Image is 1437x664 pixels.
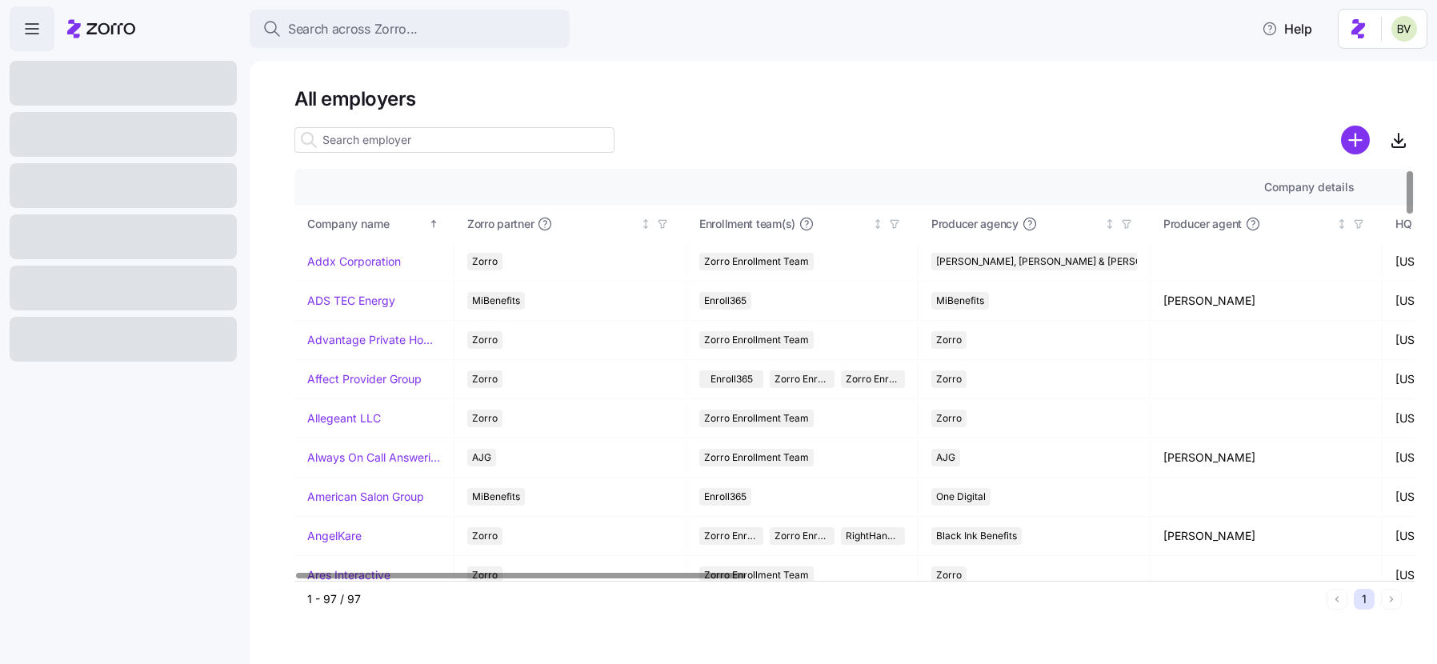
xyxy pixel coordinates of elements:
td: [PERSON_NAME] [1151,282,1383,321]
a: Advantage Private Home Care [307,332,441,348]
span: Enroll365 [710,370,753,388]
div: Not sorted [1336,218,1347,230]
div: Sorted ascending [428,218,439,230]
span: RightHandMan Financial [846,527,900,545]
th: Zorro partnerNot sorted [454,206,686,242]
a: Addx Corporation [307,254,401,270]
td: [PERSON_NAME] [1151,517,1383,556]
span: Zorro [472,331,498,349]
span: AJG [936,449,955,466]
span: [PERSON_NAME], [PERSON_NAME] & [PERSON_NAME] [936,253,1185,270]
span: Zorro Enrollment Team [704,449,809,466]
input: Search employer [294,127,614,153]
span: Zorro Enrollment Experts [775,527,829,545]
th: Company nameSorted ascending [294,206,454,242]
span: Enroll365 [704,488,747,506]
span: Zorro Enrollment Team [704,527,759,545]
button: Search across Zorro... [250,10,570,48]
span: Zorro [472,370,498,388]
span: Zorro [472,410,498,427]
span: Zorro [936,331,962,349]
th: Producer agentNot sorted [1151,206,1383,242]
span: Zorro [472,566,498,584]
span: Zorro [936,370,962,388]
a: Allegeant LLC [307,410,381,426]
span: MiBenefits [936,292,984,310]
div: Not sorted [640,218,651,230]
button: Help [1249,13,1325,45]
span: Zorro Enrollment Team [704,253,809,270]
span: Enroll365 [704,292,747,310]
span: Zorro Enrollment Team [704,331,809,349]
span: Producer agency [931,216,1019,232]
span: Zorro [936,566,962,584]
span: Search across Zorro... [288,19,418,39]
a: ADS TEC Energy [307,293,395,309]
span: Producer agent [1163,216,1242,232]
span: Enrollment team(s) [699,216,795,232]
span: Zorro Enrollment Team [704,410,809,427]
span: Zorro Enrollment Team [775,370,829,388]
h1: All employers [294,86,1415,111]
div: Not sorted [1104,218,1115,230]
span: Zorro [936,410,962,427]
span: AJG [472,449,491,466]
div: 1 - 97 / 97 [307,591,1320,607]
a: AngelKare [307,528,362,544]
span: Zorro Enrollment Team [704,566,809,584]
a: Always On Call Answering Service [307,450,441,466]
button: Previous page [1327,589,1347,610]
span: MiBenefits [472,292,520,310]
a: Ares Interactive [307,567,390,583]
th: Producer agencyNot sorted [919,206,1151,242]
button: Next page [1381,589,1402,610]
span: Black Ink Benefits [936,527,1017,545]
span: Zorro partner [467,216,534,232]
th: Enrollment team(s)Not sorted [686,206,919,242]
a: Affect Provider Group [307,371,422,387]
div: Company name [307,215,426,233]
td: [PERSON_NAME] [1151,438,1383,478]
span: Help [1262,19,1312,38]
svg: add icon [1341,126,1370,154]
span: Zorro [472,253,498,270]
span: Zorro [472,527,498,545]
span: Zorro Enrollment Experts [846,370,900,388]
span: One Digital [936,488,986,506]
div: Not sorted [872,218,883,230]
button: 1 [1354,589,1375,610]
span: MiBenefits [472,488,520,506]
img: 676487ef2089eb4995defdc85707b4f5 [1391,16,1417,42]
a: American Salon Group [307,489,424,505]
